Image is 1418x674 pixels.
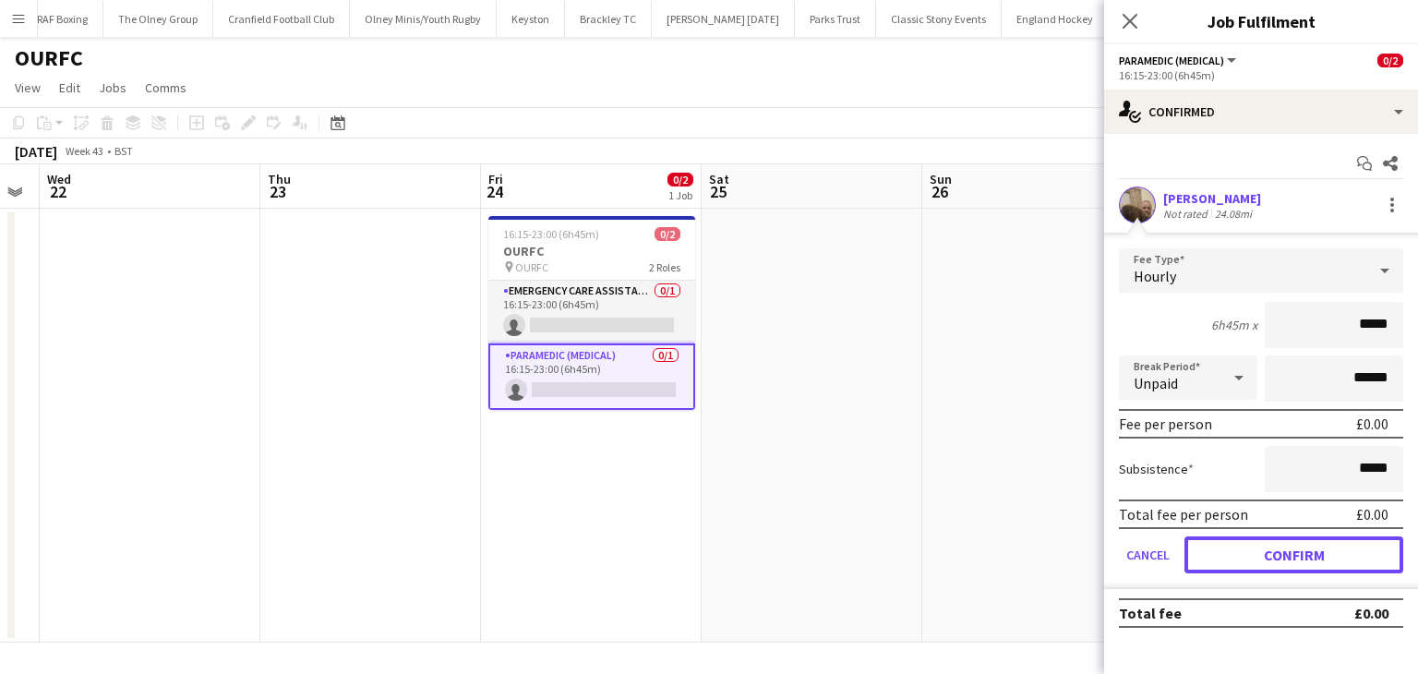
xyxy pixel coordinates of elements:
span: 24 [486,181,503,202]
div: £0.00 [1356,415,1388,433]
span: Thu [268,171,291,187]
button: Paramedic (Medical) [1119,54,1239,67]
div: Not rated [1163,207,1211,221]
span: OURFC [515,260,548,274]
div: [DATE] [15,142,57,161]
span: 0/2 [667,173,693,187]
span: 2 Roles [649,260,680,274]
span: Fri [488,171,503,187]
span: 0/2 [655,227,680,241]
app-job-card: 16:15-23:00 (6h45m)0/2OURFC OURFC2 RolesEmergency Care Assistant (Medical)0/116:15-23:00 (6h45m) ... [488,216,695,410]
a: Jobs [91,76,134,100]
span: 22 [44,181,71,202]
div: £0.00 [1354,604,1388,622]
span: Unpaid [1134,374,1178,392]
div: 24.08mi [1211,207,1256,221]
span: Wed [47,171,71,187]
span: 16:15-23:00 (6h45m) [503,227,599,241]
span: View [15,79,41,96]
span: Comms [145,79,186,96]
button: RAF Boxing [22,1,103,37]
label: Subsistence [1119,461,1194,477]
button: Cranfield Football Club [213,1,350,37]
span: 23 [265,181,291,202]
div: BST [114,144,133,158]
div: Total fee [1119,604,1182,622]
span: Edit [59,79,80,96]
span: 25 [706,181,729,202]
h3: Job Fulfilment [1104,9,1418,33]
div: 6h45m x [1211,317,1257,333]
button: Olney Minis/Youth Rugby [350,1,497,37]
span: 0/2 [1377,54,1403,67]
button: Cancel [1119,536,1177,573]
a: View [7,76,48,100]
span: Sat [709,171,729,187]
div: Confirmed [1104,90,1418,134]
div: Fee per person [1119,415,1212,433]
div: £0.00 [1356,505,1388,524]
button: The Olney Group [103,1,213,37]
span: 26 [927,181,952,202]
a: Comms [138,76,194,100]
app-card-role: Paramedic (Medical)0/116:15-23:00 (6h45m) [488,343,695,410]
button: England Hockey [1002,1,1109,37]
span: Jobs [99,79,126,96]
h1: OURFC [15,44,83,72]
span: Hourly [1134,267,1176,285]
a: Edit [52,76,88,100]
span: Sun [930,171,952,187]
span: Week 43 [61,144,107,158]
app-card-role: Emergency Care Assistant (Medical)0/116:15-23:00 (6h45m) [488,281,695,343]
button: Keyston [497,1,565,37]
button: Parks Trust [795,1,876,37]
span: Paramedic (Medical) [1119,54,1224,67]
button: Brackley TC [565,1,652,37]
div: 16:15-23:00 (6h45m) [1119,68,1403,82]
div: Total fee per person [1119,505,1248,524]
button: Classic Stony Events [876,1,1002,37]
div: 1 Job [668,188,692,202]
button: [PERSON_NAME] [DATE] [652,1,795,37]
h3: OURFC [488,243,695,259]
div: [PERSON_NAME] [1163,190,1261,207]
button: Confirm [1184,536,1403,573]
